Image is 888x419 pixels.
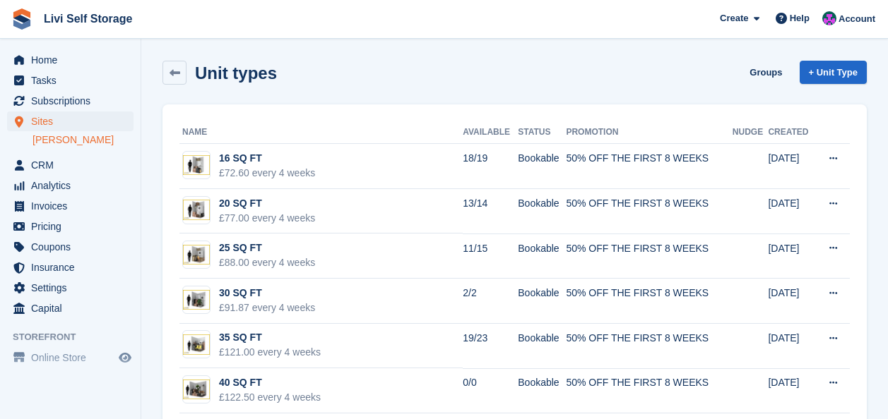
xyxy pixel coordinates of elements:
span: Settings [31,278,116,298]
td: Bookable [518,368,566,413]
th: Nudge [733,121,769,144]
div: £72.60 every 4 weeks [219,166,315,181]
span: Insurance [31,257,116,277]
img: 40-sqft-unit.jpg [183,379,210,400]
span: Coupons [31,237,116,257]
a: menu [7,176,134,195]
span: Account [839,12,875,26]
img: 20-sqft-unit.jpg [183,200,210,220]
span: Capital [31,298,116,318]
td: [DATE] [768,368,815,413]
td: 50% OFF THE FIRST 8 WEEKS [566,368,732,413]
th: Name [179,121,463,144]
div: £122.50 every 4 weeks [219,390,321,405]
a: menu [7,257,134,277]
span: Online Store [31,348,116,368]
td: 50% OFF THE FIRST 8 WEEKS [566,324,732,369]
div: £121.00 every 4 weeks [219,345,321,360]
a: menu [7,111,134,131]
div: £77.00 every 4 weeks [219,211,315,226]
div: 25 SQ FT [219,241,315,255]
a: menu [7,237,134,257]
img: 25-sqft-unit.jpg [183,245,210,265]
img: 15-sqft-unit.jpg [183,155,210,176]
td: Bookable [518,324,566,369]
th: Status [518,121,566,144]
div: 35 SQ FT [219,330,321,345]
td: 19/23 [463,324,518,369]
img: 30-sqft-unit.jpg [183,290,210,310]
a: menu [7,298,134,318]
span: Storefront [13,330,141,344]
td: 50% OFF THE FIRST 8 WEEKS [566,279,732,324]
a: menu [7,196,134,216]
th: Promotion [566,121,732,144]
a: Groups [744,61,788,84]
td: 11/15 [463,233,518,279]
div: 20 SQ FT [219,196,315,211]
div: £88.00 every 4 weeks [219,255,315,270]
span: Subscriptions [31,91,116,111]
span: Help [790,11,810,25]
th: Created [768,121,815,144]
a: menu [7,278,134,298]
span: Analytics [31,176,116,195]
span: Pricing [31,217,116,236]
td: [DATE] [768,233,815,279]
h2: Unit types [195,63,277,83]
a: menu [7,50,134,70]
a: menu [7,217,134,236]
td: 0/0 [463,368,518,413]
td: Bookable [518,144,566,189]
img: stora-icon-8386f47178a22dfd0bd8f6a31ec36ba5ce8667c1dd55bd0f319d3a0aa187defe.svg [11,8,32,30]
td: 50% OFF THE FIRST 8 WEEKS [566,233,732,279]
span: Create [720,11,748,25]
div: £91.87 every 4 weeks [219,300,315,315]
td: [DATE] [768,279,815,324]
span: Invoices [31,196,116,216]
td: [DATE] [768,324,815,369]
span: CRM [31,155,116,175]
div: 40 SQ FT [219,375,321,390]
a: menu [7,155,134,175]
td: 18/19 [463,144,518,189]
td: Bookable [518,279,566,324]
div: 30 SQ FT [219,286,315,300]
td: Bookable [518,189,566,234]
td: 50% OFF THE FIRST 8 WEEKS [566,144,732,189]
a: menu [7,71,134,90]
a: [PERSON_NAME] [32,133,134,147]
a: menu [7,348,134,368]
a: Preview store [117,349,134,366]
a: Livi Self Storage [38,7,138,30]
td: Bookable [518,233,566,279]
td: 13/14 [463,189,518,234]
td: 50% OFF THE FIRST 8 WEEKS [566,189,732,234]
td: 2/2 [463,279,518,324]
a: menu [7,91,134,111]
div: 16 SQ FT [219,151,315,166]
td: [DATE] [768,189,815,234]
span: Sites [31,111,116,131]
img: Graham Cameron [822,11,836,25]
a: + Unit Type [800,61,867,84]
img: 35-sqft-unit.jpg [183,334,210,355]
span: Tasks [31,71,116,90]
th: Available [463,121,518,144]
td: [DATE] [768,144,815,189]
span: Home [31,50,116,70]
